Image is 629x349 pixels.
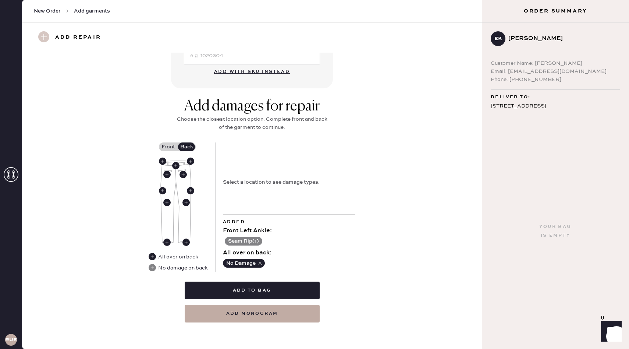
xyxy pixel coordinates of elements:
span: Deliver to: [491,93,530,102]
h3: RUESA [5,337,17,342]
div: Back Right Side Seam [187,187,194,194]
div: Select a location to see damage types. [223,178,320,186]
div: [STREET_ADDRESS] Apt 14U [US_STATE] , NY 10023 [491,102,620,130]
div: Back Left Side Seam [159,187,166,194]
div: All over on back : [223,248,355,257]
div: All over on back [149,253,199,261]
div: Added [223,218,355,226]
button: Add with SKU instead [210,64,294,79]
div: Add damages for repair [175,98,329,115]
div: Back Right Pocket [180,171,187,178]
div: Back Right Ankle [182,239,190,246]
div: Choose the closest location option. Complete front and back of the garment to continue. [175,115,329,131]
div: [PERSON_NAME] [508,34,614,43]
div: Back Center Seam [172,162,180,169]
button: add monogram [185,305,320,322]
span: Add garments [74,7,110,15]
div: Back Left Pocket [163,171,171,178]
div: Front Left Ankle : [223,226,355,235]
div: Back Left Leg [163,199,171,206]
div: Customer Name: [PERSON_NAME] [491,59,620,67]
div: Back Left Ankle [163,239,171,246]
div: Back Right Waistband [187,158,194,165]
div: All over on back [158,253,198,261]
button: Add to bag [185,282,320,299]
button: No Damage [223,259,265,268]
label: Back [177,142,196,151]
div: Email: [EMAIL_ADDRESS][DOMAIN_NAME] [491,67,620,75]
button: Seam Rip(1) [225,237,262,246]
input: e.g. 1020304 [184,47,320,64]
iframe: Front Chat [594,316,626,348]
div: Your bag is empty [539,222,571,240]
div: No damage on back [149,264,208,272]
label: Front [159,142,177,151]
div: Phone: [PHONE_NUMBER] [491,75,620,84]
h3: EK [494,36,502,41]
div: Back Left Waistband [159,158,166,165]
div: Back Right Leg [182,199,190,206]
h3: Order Summary [482,7,629,15]
span: New Order [34,7,61,15]
img: Garment image [160,161,191,244]
h3: Add repair [55,31,101,44]
div: No damage on back [158,264,208,272]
